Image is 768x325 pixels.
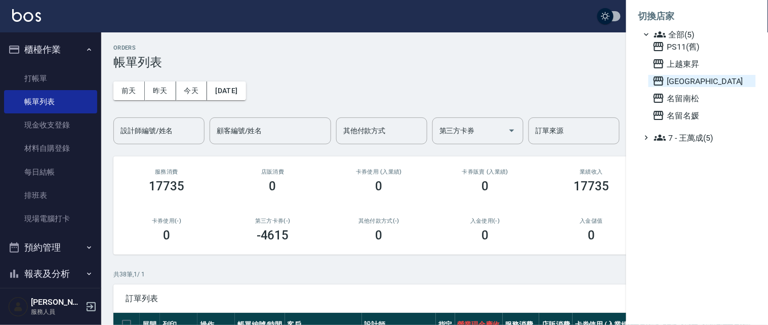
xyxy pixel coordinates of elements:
span: 7 - 王萬成(5) [654,132,752,144]
span: 全部(5) [654,28,752,40]
span: 名留南松 [653,92,752,104]
span: 上越東昇 [653,58,752,70]
span: [GEOGRAPHIC_DATA] [653,75,752,87]
span: 名留名媛 [653,109,752,121]
span: PS11(舊) [653,40,752,53]
li: 切換店家 [638,4,756,28]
